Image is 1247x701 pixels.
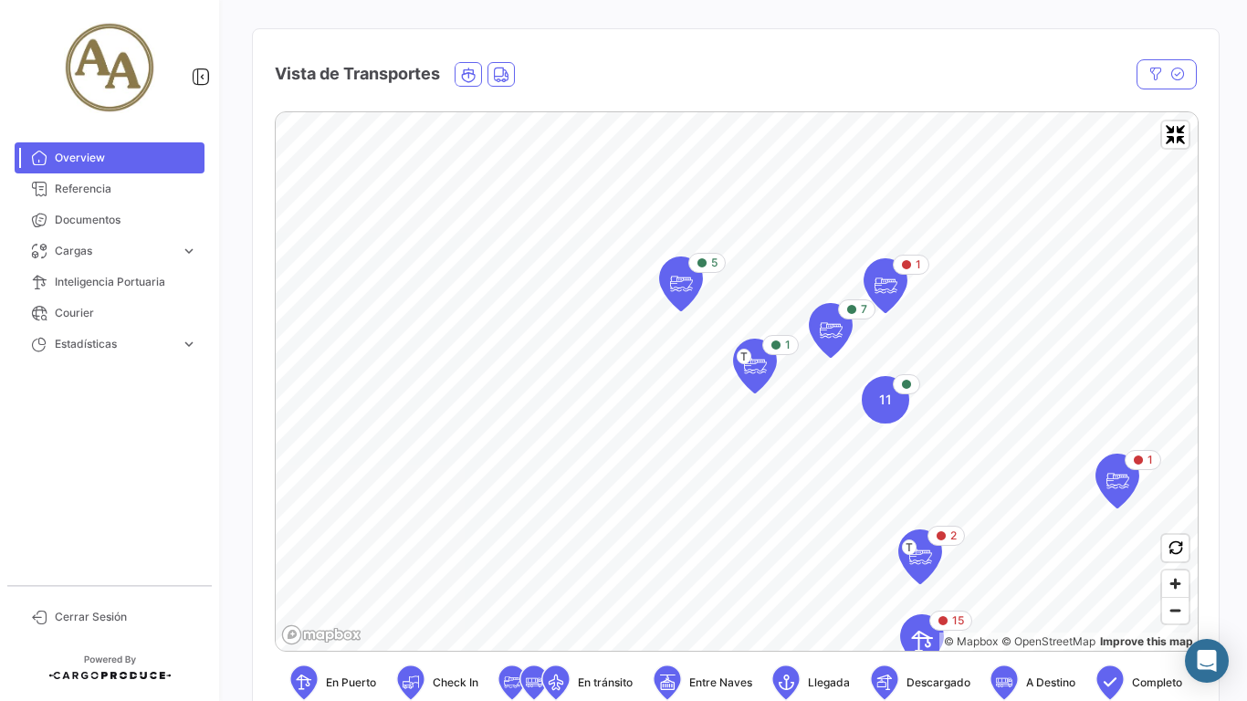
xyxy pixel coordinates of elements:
[55,336,173,352] span: Estadísticas
[916,256,921,273] span: 1
[952,612,964,629] span: 15
[898,529,942,584] div: Map marker
[275,61,440,87] h4: Vista de Transportes
[55,212,197,228] span: Documentos
[64,22,155,113] img: d85fbf23-fa35-483a-980e-3848878eb9e8.jpg
[1162,570,1189,597] button: Zoom in
[950,528,957,544] span: 2
[864,258,907,313] div: Map marker
[785,337,791,353] span: 1
[326,675,376,691] span: En Puerto
[809,303,853,358] div: Map marker
[55,305,197,321] span: Courier
[733,339,777,393] div: Map marker
[902,539,917,555] span: T
[181,243,197,259] span: expand_more
[862,376,909,424] div: Map marker
[15,173,204,204] a: Referencia
[711,255,718,271] span: 5
[1001,634,1095,648] a: OpenStreetMap
[55,181,197,197] span: Referencia
[55,243,173,259] span: Cargas
[1162,597,1189,623] button: Zoom out
[281,624,362,645] a: Mapbox logo
[1162,598,1189,623] span: Zoom out
[900,614,944,669] div: Map marker
[1132,675,1182,691] span: Completo
[181,336,197,352] span: expand_more
[55,274,197,290] span: Inteligencia Portuaria
[1162,121,1189,148] button: Exit fullscreen
[944,634,998,648] a: Mapbox
[488,63,514,86] button: Land
[1026,675,1075,691] span: A Destino
[15,142,204,173] a: Overview
[1100,634,1193,648] a: Map feedback
[906,675,970,691] span: Descargado
[808,675,850,691] span: Llegada
[433,675,478,691] span: Check In
[879,391,892,409] span: 11
[1147,452,1153,468] span: 1
[737,349,751,364] span: T
[861,301,867,318] span: 7
[1185,639,1229,683] div: Abrir Intercom Messenger
[15,298,204,329] a: Courier
[55,150,197,166] span: Overview
[578,675,633,691] span: En tránsito
[15,204,204,235] a: Documentos
[15,267,204,298] a: Inteligencia Portuaria
[689,675,752,691] span: Entre Naves
[1095,454,1139,508] div: Map marker
[456,63,481,86] button: Ocean
[659,256,703,311] div: Map marker
[55,609,197,625] span: Cerrar Sesión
